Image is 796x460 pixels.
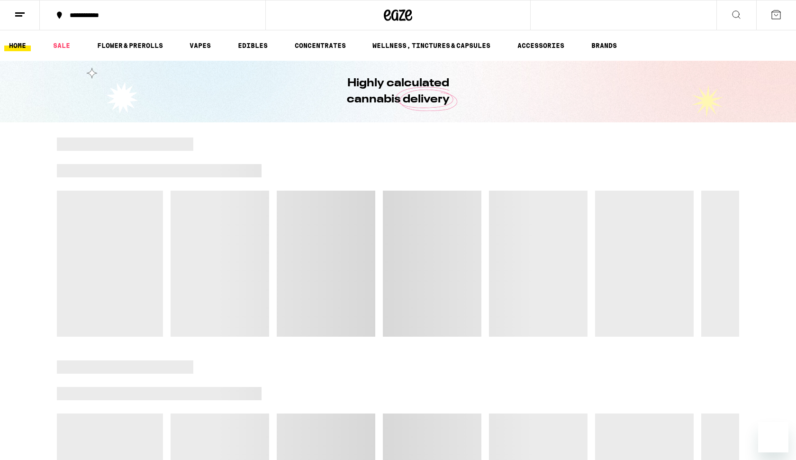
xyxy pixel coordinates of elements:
h1: Highly calculated cannabis delivery [320,75,476,108]
iframe: Button to launch messaging window [758,422,788,452]
a: EDIBLES [233,40,272,51]
a: SALE [48,40,75,51]
a: VAPES [185,40,216,51]
a: CONCENTRATES [290,40,351,51]
a: HOME [4,40,31,51]
a: BRANDS [587,40,622,51]
a: FLOWER & PREROLLS [92,40,168,51]
a: ACCESSORIES [513,40,569,51]
a: WELLNESS, TINCTURES & CAPSULES [368,40,495,51]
